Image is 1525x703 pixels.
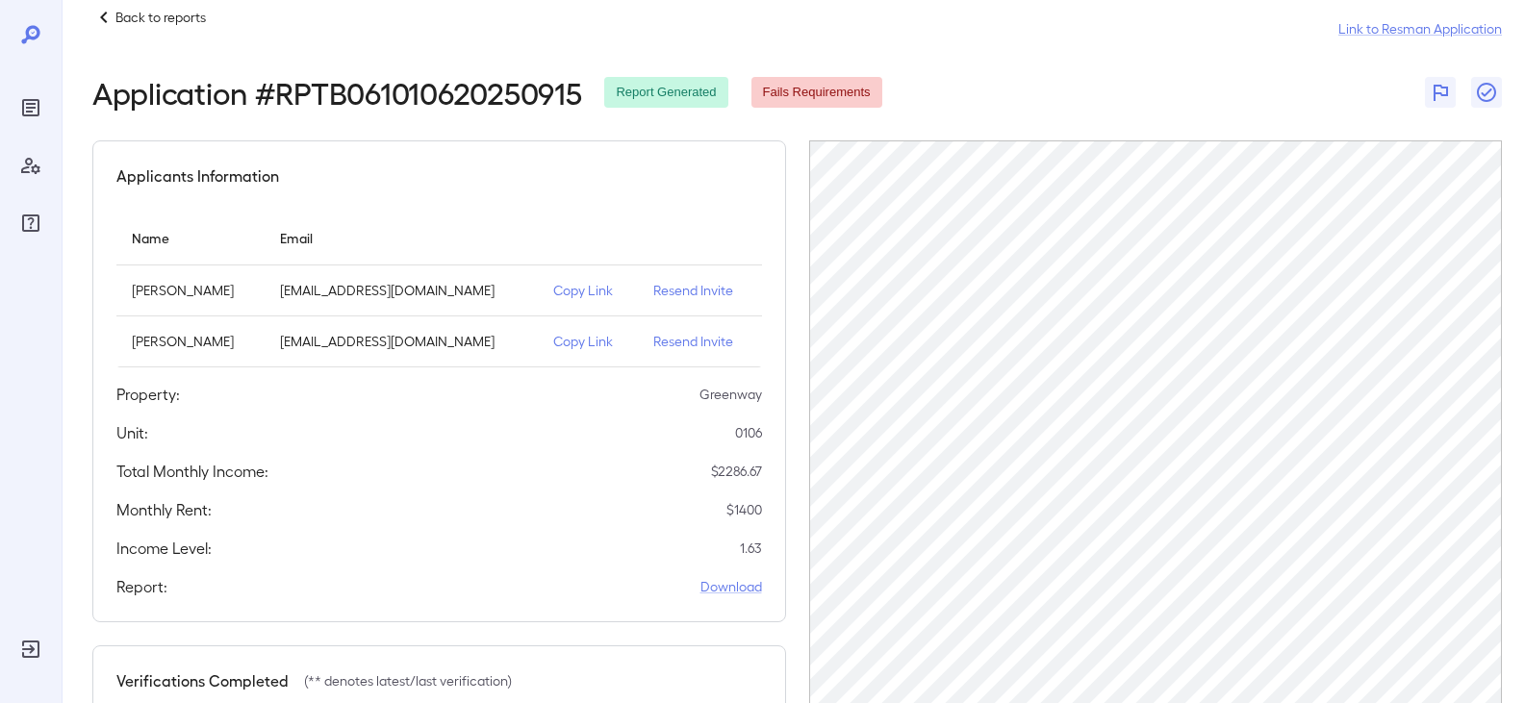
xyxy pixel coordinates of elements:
p: 1.63 [740,539,762,558]
p: Resend Invite [653,332,746,351]
p: Copy Link [553,332,623,351]
p: [EMAIL_ADDRESS][DOMAIN_NAME] [280,332,522,351]
th: Name [116,211,265,265]
p: Greenway [699,385,762,404]
p: [PERSON_NAME] [132,332,249,351]
p: Resend Invite [653,281,746,300]
p: Back to reports [115,8,206,27]
h5: Applicants Information [116,164,279,188]
div: FAQ [15,208,46,239]
h5: Verifications Completed [116,669,289,692]
h5: Property: [116,383,180,406]
th: Email [265,211,538,265]
h5: Income Level: [116,537,212,560]
span: Report Generated [604,84,727,102]
button: Flag Report [1425,77,1456,108]
p: [EMAIL_ADDRESS][DOMAIN_NAME] [280,281,522,300]
h5: Total Monthly Income: [116,460,268,483]
p: $ 1400 [726,500,762,519]
div: Manage Users [15,150,46,181]
p: [PERSON_NAME] [132,281,249,300]
h5: Unit: [116,421,148,444]
div: Log Out [15,634,46,665]
p: (** denotes latest/last verification) [304,671,512,690]
h5: Monthly Rent: [116,498,212,521]
a: Download [700,577,762,596]
table: simple table [116,211,762,367]
h5: Report: [116,575,167,598]
button: Close Report [1471,77,1502,108]
span: Fails Requirements [751,84,882,102]
p: $ 2286.67 [711,462,762,481]
a: Link to Resman Application [1338,19,1502,38]
div: Reports [15,92,46,123]
p: Copy Link [553,281,623,300]
p: 0106 [735,423,762,442]
h2: Application # RPTB061010620250915 [92,75,581,110]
